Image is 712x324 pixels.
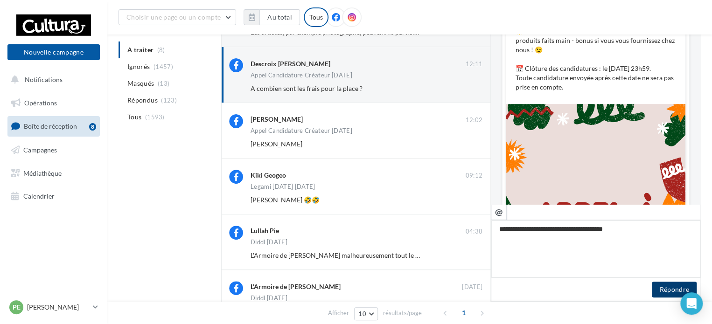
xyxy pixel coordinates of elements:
span: Pe [13,303,21,312]
span: Choisir une page ou un compte [126,13,221,21]
button: Répondre [652,282,697,297]
button: @ [491,204,507,220]
span: Calendrier [23,192,55,200]
div: Legami [DATE] [DATE] [251,184,315,190]
div: Diddl [DATE] [251,295,287,301]
span: [PERSON_NAME] [251,140,302,148]
div: [PERSON_NAME] [251,115,303,124]
a: Calendrier [6,186,102,206]
div: Appel Candidature Créateur [DATE] [251,72,352,78]
span: [DATE] [462,283,482,291]
span: 10 [358,310,366,317]
button: Au total [259,9,300,25]
button: Notifications [6,70,98,90]
div: Appel Candidature Créateur [DATE] [251,128,352,134]
span: (13) [158,80,169,87]
a: Opérations [6,93,102,113]
span: 04:38 [465,227,482,236]
div: 8 [89,123,96,131]
span: 09:12 [465,172,482,180]
span: résultats/page [383,309,422,317]
div: Lullah Pie [251,226,279,235]
div: Kiki Geogeo [251,171,286,180]
div: Tous [304,7,328,27]
span: A combien sont les frais pour la place ? [251,84,363,92]
div: Descroix [PERSON_NAME] [251,59,330,69]
span: Opérations [24,99,57,107]
a: Boîte de réception8 [6,116,102,136]
p: [PERSON_NAME] [27,303,89,312]
button: Au total [244,9,300,25]
a: Pe [PERSON_NAME] [7,298,100,316]
button: 10 [354,307,378,320]
button: Choisir une page ou un compte [119,9,236,25]
span: Médiathèque [23,169,62,177]
span: (1457) [154,63,173,70]
span: Campagnes [23,146,57,154]
a: Médiathèque [6,164,102,183]
span: Afficher [328,309,349,317]
span: Ignorés [127,62,150,71]
span: 1 [456,305,471,320]
span: Boîte de réception [24,122,77,130]
span: Répondus [127,96,158,105]
div: Open Intercom Messenger [680,292,703,315]
button: Nouvelle campagne [7,44,100,60]
span: Notifications [25,76,63,83]
span: [PERSON_NAME] 🤣🤣 [251,196,320,204]
span: (123) [161,97,177,104]
span: (1593) [145,113,165,121]
span: Masqués [127,79,154,88]
span: Tous [127,112,141,122]
i: @ [495,207,503,216]
span: 12:11 [465,60,482,69]
span: 12:02 [465,116,482,124]
a: Campagnes [6,140,102,160]
span: L'Armoire de [PERSON_NAME] malheureusement tout le monde s'est jeté dessus 😩 [251,251,491,259]
div: Diddl [DATE] [251,239,287,245]
div: L'Armoire de [PERSON_NAME] [251,282,341,291]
